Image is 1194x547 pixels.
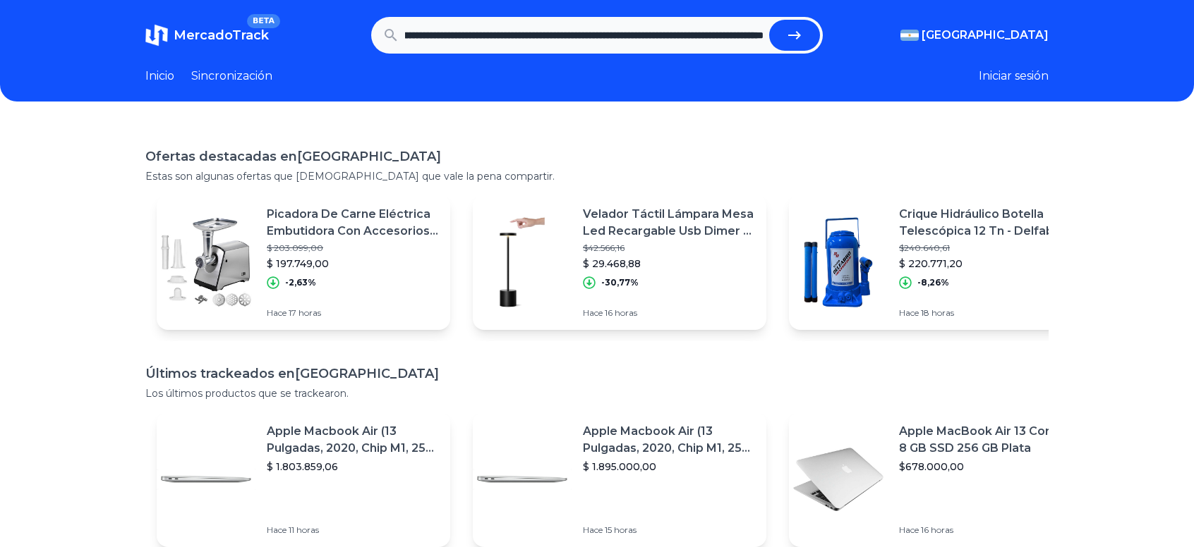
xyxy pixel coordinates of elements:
[583,424,750,488] font: Apple Macbook Air (13 Pulgadas, 2020, Chip M1, 256 Gb De Ssd, 8 Gb De Ram) - Plata
[157,213,255,312] img: Imagen destacada
[157,430,255,529] img: Imagen destacada
[899,307,919,318] font: Hace
[789,195,1083,330] a: Imagen destacadaCrique Hidráulico Botella Telescópica 12 Tn - Delfabro Srl$240.640,61$ 220.771,20...
[157,195,450,330] a: Imagen destacadaPicadora De Carne Eléctrica Embutidora Con Accesorios 220v$ 203.099,00$ 197.749,0...
[267,257,329,270] font: $ 197.749,00
[267,460,338,473] font: $ 1.803.859,06
[917,277,949,288] font: -8,26%
[174,27,269,43] font: MercadoTrack
[900,27,1049,44] button: [GEOGRAPHIC_DATA]
[267,307,287,318] font: Hace
[583,524,603,535] font: Hace
[191,69,272,82] font: Sincronización
[473,430,572,529] img: Imagen destacada
[295,366,439,381] font: [GEOGRAPHIC_DATA]
[979,68,1049,85] button: Iniciar sesión
[297,149,441,164] font: [GEOGRAPHIC_DATA]
[900,30,919,41] img: Argentina
[899,207,1067,254] font: Crique Hidráulico Botella Telescópica 12 Tn - Delfabro Srl
[921,307,954,318] font: 18 horas
[899,242,950,253] font: $240.640,61
[473,213,572,312] img: Imagen destacada
[285,277,316,288] font: -2,63%
[145,24,269,47] a: MercadoTrackBETA
[899,524,919,535] font: Hace
[145,387,349,400] font: Los últimos productos que se trackearon.
[267,242,323,253] font: $ 203.099,00
[289,307,321,318] font: 17 horas
[605,307,637,318] font: 16 horas
[145,149,297,164] font: Ofertas destacadas en
[899,460,964,473] font: $678.000,00
[583,257,641,270] font: $ 29.468,88
[267,424,434,488] font: Apple Macbook Air (13 Pulgadas, 2020, Chip M1, 256 Gb De Ssd, 8 Gb De Ram) - Plata
[145,170,555,183] font: Estas son algunas ofertas que [DEMOGRAPHIC_DATA] que vale la pena compartir.
[253,16,275,25] font: BETA
[583,307,603,318] font: Hace
[289,524,319,535] font: 11 horas
[473,412,766,547] a: Imagen destacadaApple Macbook Air (13 Pulgadas, 2020, Chip M1, 256 Gb De Ssd, 8 Gb De Ram) - Plat...
[583,242,625,253] font: $42.566,16
[145,24,168,47] img: MercadoTrack
[899,257,963,270] font: $ 220.771,20
[789,213,888,312] img: Imagen destacada
[601,277,639,288] font: -30,77%
[191,68,272,85] a: Sincronización
[605,524,637,535] font: 15 horas
[267,524,287,535] font: Hace
[267,207,438,254] font: Picadora De Carne Eléctrica Embutidora Con Accesorios 220v
[922,28,1049,42] font: [GEOGRAPHIC_DATA]
[145,68,174,85] a: Inicio
[473,195,766,330] a: Imagen destacadaVelador Táctil Lámpara Mesa Led Recargable Usb Dimer 3 Tonos$42.566,16$ 29.468,88...
[979,69,1049,82] font: Iniciar sesión
[583,460,656,473] font: $ 1.895.000,00
[789,430,888,529] img: Imagen destacada
[145,366,295,381] font: Últimos trackeados en
[157,412,450,547] a: Imagen destacadaApple Macbook Air (13 Pulgadas, 2020, Chip M1, 256 Gb De Ssd, 8 Gb De Ram) - Plat...
[921,524,953,535] font: 16 horas
[583,207,754,254] font: Velador Táctil Lámpara Mesa Led Recargable Usb Dimer 3 Tonos
[899,424,1071,455] font: Apple MacBook Air 13 Core I5 ​​8 GB SSD 256 GB Plata
[789,412,1083,547] a: Imagen destacadaApple MacBook Air 13 Core I5 ​​8 GB SSD 256 GB Plata$678.000,00Hace 16 horas
[145,69,174,82] font: Inicio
